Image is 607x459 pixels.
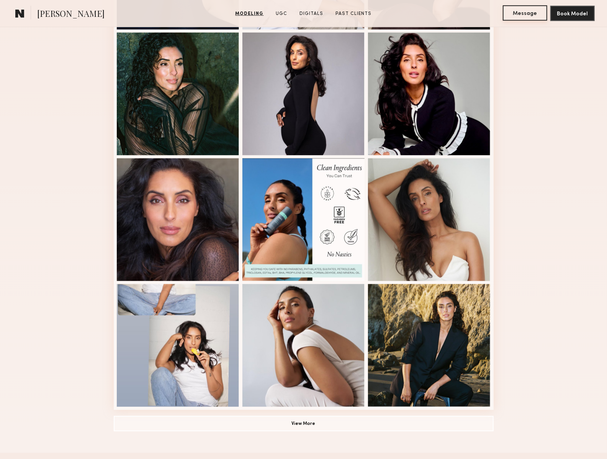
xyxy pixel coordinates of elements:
[550,6,595,21] button: Book Model
[333,10,375,17] a: Past Clients
[503,5,547,21] button: Message
[297,10,327,17] a: Digitals
[114,416,494,431] button: View More
[232,10,267,17] a: Modeling
[37,8,105,21] span: [PERSON_NAME]
[273,10,291,17] a: UGC
[550,10,595,16] a: Book Model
